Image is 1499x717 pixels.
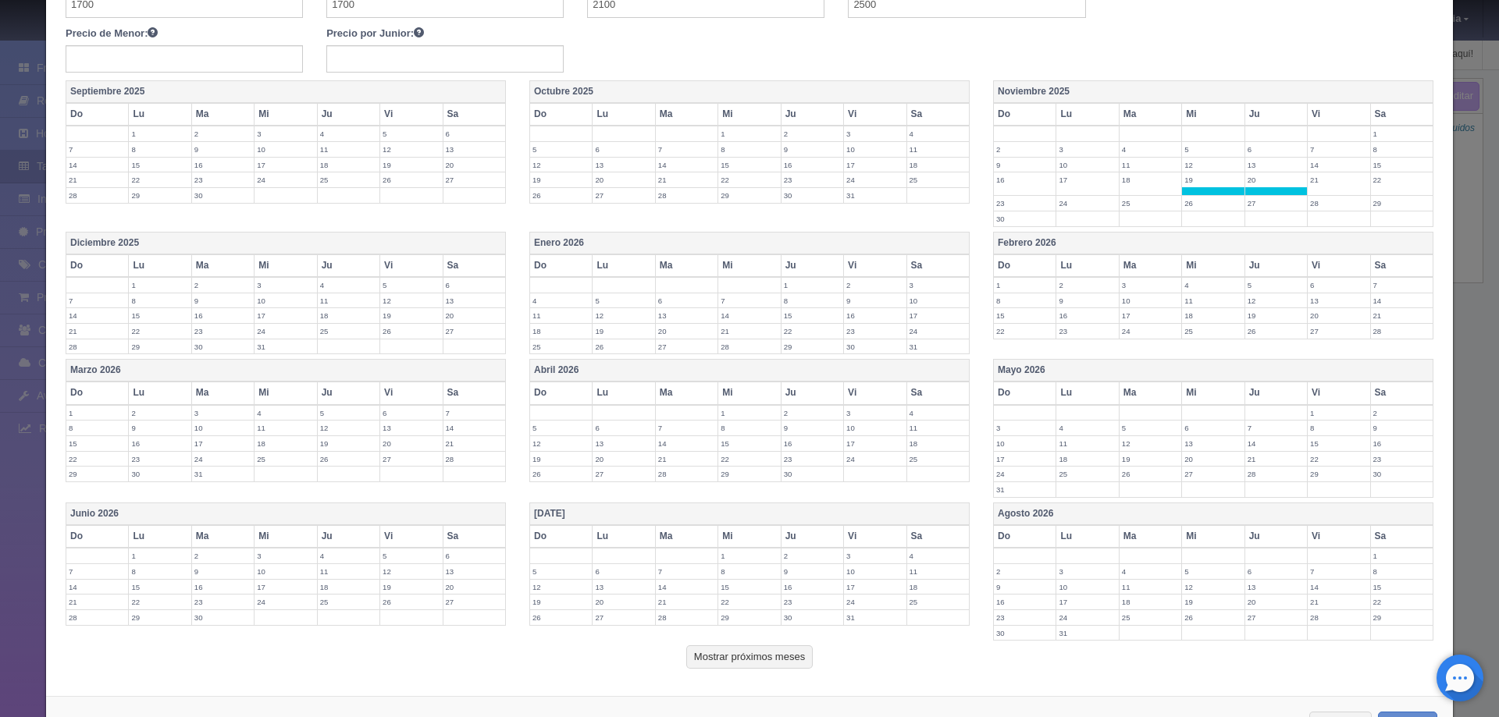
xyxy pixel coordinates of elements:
[1056,278,1118,293] label: 2
[255,172,316,187] label: 24
[1245,196,1307,211] label: 27
[844,564,906,579] label: 10
[66,308,128,323] label: 14
[782,126,843,141] label: 2
[192,172,254,187] label: 23
[443,436,505,451] label: 21
[844,172,906,187] label: 24
[994,142,1056,157] label: 2
[1245,158,1307,172] label: 13
[1120,158,1181,172] label: 11
[1182,158,1244,172] label: 12
[66,339,128,354] label: 28
[129,308,190,323] label: 15
[994,452,1056,467] label: 17
[443,452,505,467] label: 28
[443,278,505,293] label: 6
[192,324,254,339] label: 23
[782,436,843,451] label: 16
[192,158,254,172] label: 16
[380,564,442,579] label: 12
[907,172,969,187] label: 25
[1182,278,1244,293] label: 4
[718,188,780,203] label: 29
[1371,126,1433,141] label: 1
[718,308,780,323] label: 14
[1308,278,1369,293] label: 6
[994,196,1056,211] label: 23
[844,548,906,563] label: 3
[593,142,654,157] label: 6
[1182,142,1244,157] label: 5
[844,293,906,308] label: 9
[530,158,592,172] label: 12
[255,158,316,172] label: 17
[66,406,128,421] label: 1
[66,324,128,339] label: 21
[66,467,128,481] label: 29
[1245,452,1307,467] label: 21
[782,308,843,323] label: 15
[530,142,592,157] label: 5
[593,324,654,339] label: 19
[718,421,780,435] label: 8
[1308,196,1369,211] label: 28
[782,158,843,172] label: 16
[907,421,969,435] label: 11
[192,126,254,141] label: 2
[1245,467,1307,481] label: 28
[255,421,316,435] label: 11
[192,452,254,467] label: 24
[1308,421,1369,435] label: 8
[1120,142,1181,157] label: 4
[1308,158,1369,172] label: 14
[380,548,442,563] label: 5
[782,188,843,203] label: 30
[1371,158,1433,172] label: 15
[255,308,316,323] label: 17
[844,142,906,157] label: 10
[443,126,505,141] label: 6
[1056,308,1118,323] label: 16
[844,436,906,451] label: 17
[782,467,843,481] label: 30
[318,142,379,157] label: 11
[1371,172,1433,187] label: 22
[530,172,592,187] label: 19
[782,548,843,563] label: 2
[994,324,1056,339] label: 22
[656,467,717,481] label: 28
[1371,421,1433,435] label: 9
[530,436,592,451] label: 12
[1056,421,1118,435] label: 4
[656,452,717,467] label: 21
[718,467,780,481] label: 29
[255,452,316,467] label: 25
[656,158,717,172] label: 14
[66,564,128,579] label: 7
[718,339,780,354] label: 28
[718,142,780,157] label: 8
[994,482,1056,497] label: 31
[129,421,190,435] label: 9
[907,142,969,157] label: 11
[656,324,717,339] label: 20
[530,421,592,435] label: 5
[1182,172,1244,187] label: 19
[593,188,654,203] label: 27
[129,467,190,481] label: 30
[255,406,316,421] label: 4
[318,452,379,467] label: 26
[718,452,780,467] label: 22
[1371,142,1433,157] label: 8
[129,436,190,451] label: 16
[443,421,505,435] label: 14
[129,564,190,579] label: 8
[1120,293,1181,308] label: 10
[718,324,780,339] label: 21
[380,452,442,467] label: 27
[593,452,654,467] label: 20
[380,324,442,339] label: 26
[1308,308,1369,323] label: 20
[380,172,442,187] label: 26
